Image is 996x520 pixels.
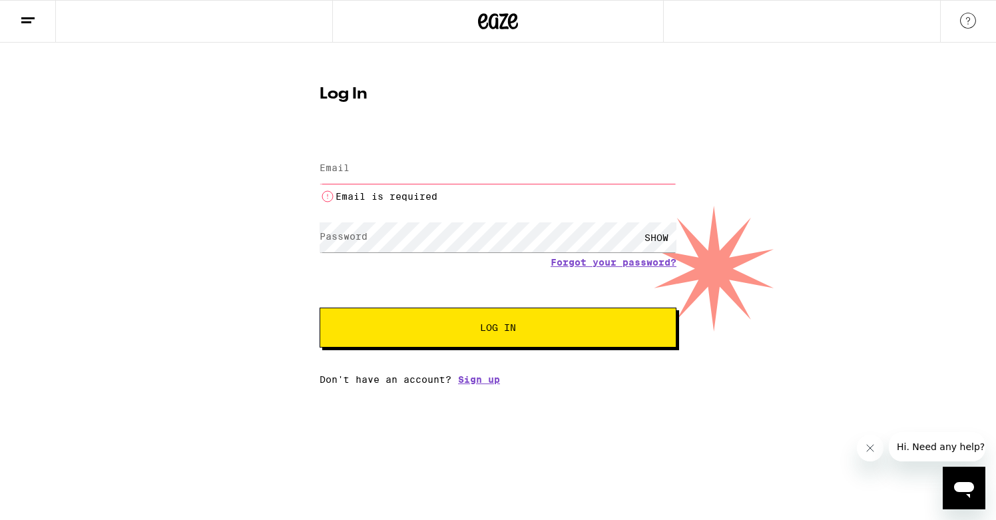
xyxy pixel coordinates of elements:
[943,467,985,509] iframe: Button to launch messaging window
[889,432,985,461] iframe: Message from company
[458,374,500,385] a: Sign up
[857,435,883,461] iframe: Close message
[320,231,368,242] label: Password
[320,308,676,348] button: Log In
[480,323,516,332] span: Log In
[320,188,676,204] li: Email is required
[320,87,676,103] h1: Log In
[551,257,676,268] a: Forgot your password?
[320,162,350,173] label: Email
[320,374,676,385] div: Don't have an account?
[636,222,676,252] div: SHOW
[320,154,676,184] input: Email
